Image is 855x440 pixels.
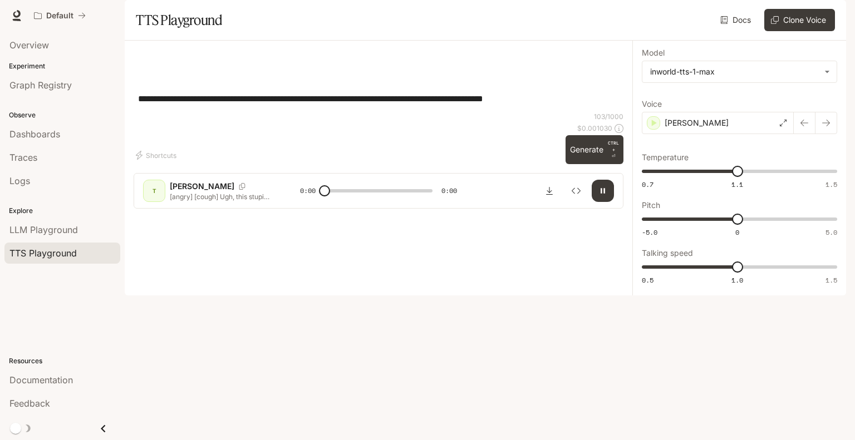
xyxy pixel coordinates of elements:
[134,146,181,164] button: Shortcuts
[731,180,743,189] span: 1.1
[665,117,729,128] p: [PERSON_NAME]
[170,181,234,192] p: [PERSON_NAME]
[170,192,273,201] p: [angry] [cough] Ugh, this stupid cough... It's just so hard [cough] not getting sick this time of...
[300,185,316,196] span: 0:00
[538,180,561,202] button: Download audio
[136,9,222,31] h1: TTS Playground
[46,11,73,21] p: Default
[825,180,837,189] span: 1.5
[608,140,619,153] p: CTRL +
[718,9,755,31] a: Docs
[577,123,612,133] p: $ 0.001030
[29,4,91,27] button: All workspaces
[650,66,819,77] div: inworld-tts-1-max
[642,100,662,108] p: Voice
[566,135,623,164] button: GenerateCTRL +⏎
[735,228,739,237] span: 0
[145,182,163,200] div: T
[642,201,660,209] p: Pitch
[642,61,837,82] div: inworld-tts-1-max
[642,154,689,161] p: Temperature
[764,9,835,31] button: Clone Voice
[594,112,623,121] p: 103 / 1000
[441,185,457,196] span: 0:00
[731,275,743,285] span: 1.0
[565,180,587,202] button: Inspect
[642,228,657,237] span: -5.0
[642,249,693,257] p: Talking speed
[234,183,250,190] button: Copy Voice ID
[825,275,837,285] span: 1.5
[642,49,665,57] p: Model
[642,275,653,285] span: 0.5
[608,140,619,160] p: ⏎
[825,228,837,237] span: 5.0
[642,180,653,189] span: 0.7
